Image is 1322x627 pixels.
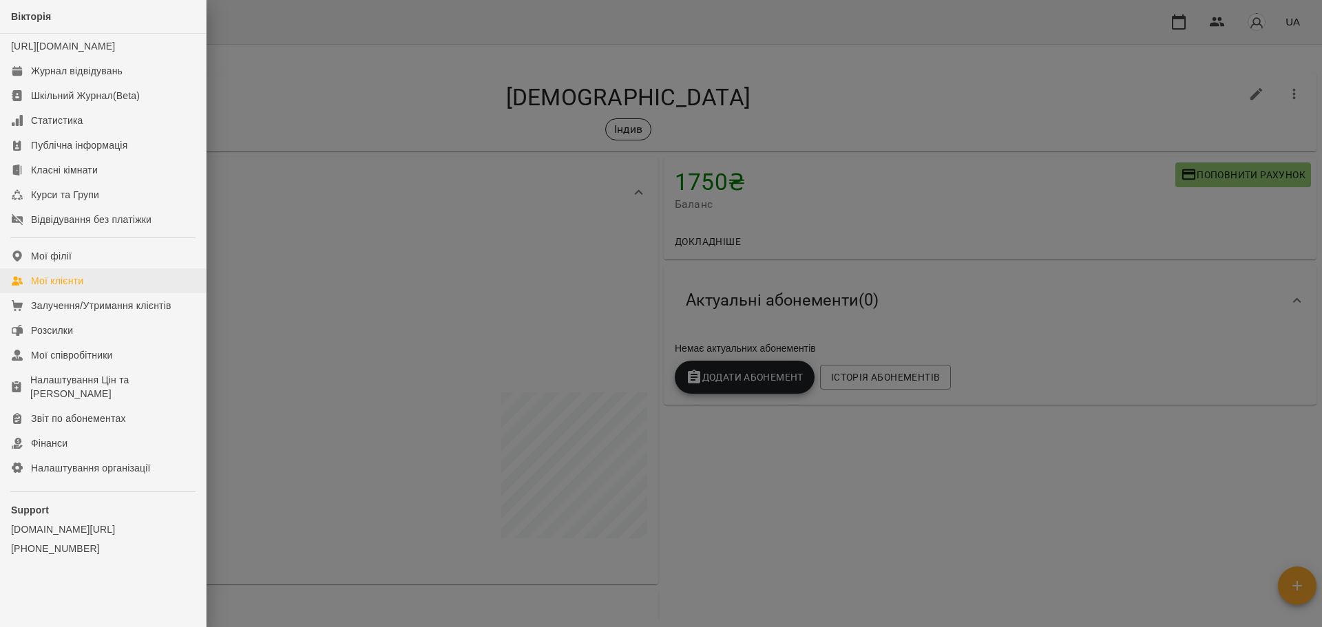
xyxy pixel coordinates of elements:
[11,542,195,555] a: [PHONE_NUMBER]
[31,412,126,425] div: Звіт по абонементах
[31,461,151,475] div: Налаштування організації
[31,436,67,450] div: Фінанси
[31,249,72,263] div: Мої філії
[31,114,83,127] div: Статистика
[31,64,123,78] div: Журнал відвідувань
[31,188,99,202] div: Курси та Групи
[31,348,113,362] div: Мої співробітники
[31,213,151,226] div: Відвідування без платіжки
[31,274,83,288] div: Мої клієнти
[31,138,127,152] div: Публічна інформація
[31,163,98,177] div: Класні кімнати
[11,503,195,517] p: Support
[31,323,73,337] div: Розсилки
[11,11,51,22] span: Вікторія
[31,299,171,312] div: Залучення/Утримання клієнтів
[31,89,140,103] div: Шкільний Журнал(Beta)
[11,41,115,52] a: [URL][DOMAIN_NAME]
[11,522,195,536] a: [DOMAIN_NAME][URL]
[30,373,195,401] div: Налаштування Цін та [PERSON_NAME]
